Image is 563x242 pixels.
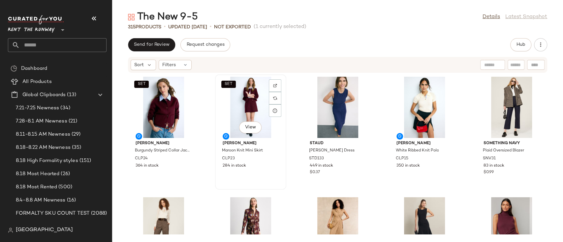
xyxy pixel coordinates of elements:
span: • [210,23,211,31]
span: [PERSON_NAME] [396,141,453,147]
span: (500) [57,183,72,191]
span: $0.37 [310,170,320,175]
span: Something Navy [484,141,540,147]
p: updated [DATE] [168,24,207,31]
span: (29) [70,131,81,138]
span: 8.4-8.8 AM Newness [16,197,66,204]
button: SET [221,81,236,88]
span: (35) [71,144,81,151]
span: (13) [66,91,76,99]
button: SET [134,81,149,88]
img: cfy_white_logo.C9jOOHJF.svg [8,15,64,24]
span: (151) [78,157,91,165]
img: CLP24.jpg [130,77,197,138]
span: 83 in stock [484,163,504,169]
span: 364 in stock [136,163,159,169]
span: SET [224,82,233,87]
img: CLP15.jpg [391,77,458,138]
span: Staud [310,141,366,147]
span: [GEOGRAPHIC_DATA] [16,226,73,234]
span: Request changes [186,42,224,47]
span: Sort [134,62,144,68]
span: 315 [128,25,136,30]
span: View [245,125,256,130]
span: (2088) [90,210,107,217]
span: CLP15 [396,156,408,162]
a: Details [483,13,500,21]
span: 8.18 High Formality styles [16,157,78,165]
span: Rent the Runway [8,22,55,34]
span: (16) [66,197,76,204]
span: (34) [59,104,70,112]
span: All Products [22,78,52,86]
span: 8.11-8.15 AM Newness [16,131,70,138]
span: • [164,23,166,31]
span: 8.18-8.22 AM Newness [16,144,71,151]
button: View [239,121,262,133]
span: SET [137,82,145,87]
span: Plaid Oversized Blazer [483,148,524,154]
span: 284 in stock [223,163,246,169]
div: Products [128,24,161,31]
span: Send for Review [134,42,170,47]
button: Hub [510,38,531,51]
span: Dashboard [21,65,47,72]
span: Global Clipboards [22,91,66,99]
span: Burgundy Striped Collar Jacket [135,148,191,154]
span: Hub [516,42,525,47]
img: STD133.jpg [304,77,371,138]
span: 8.18 Most Rented [16,183,57,191]
button: Request changes [180,38,230,51]
span: (3) [54,223,62,230]
img: svg%3e [11,65,17,72]
img: SNV31.jpg [478,77,545,138]
span: [PERSON_NAME] [223,141,279,147]
img: svg%3e [273,96,277,100]
p: Not Exported [214,24,251,31]
span: 8.18 Most Hearted [16,170,59,178]
span: [PERSON_NAME] Dress [309,148,355,154]
span: Maroon Knit Mini Skirt [222,148,263,154]
span: [PERSON_NAME] [136,141,192,147]
div: The New 9-5 [128,11,198,24]
img: svg%3e [128,14,135,20]
span: Jeans Exposure [16,223,54,230]
span: 449 in stock [310,163,333,169]
span: 7.28-8.1 AM Newness [16,118,67,125]
img: svg%3e [273,84,277,88]
span: (1 currently selected) [254,23,306,31]
span: White Ribbed Knit Polo [396,148,439,154]
span: CLP24 [135,156,148,162]
span: $0.99 [484,170,494,175]
img: CLP23.jpg [217,77,284,138]
span: SNV31 [483,156,496,162]
span: (26) [59,170,70,178]
span: 350 in stock [396,163,420,169]
span: STD133 [309,156,324,162]
img: svg%3e [8,228,13,233]
span: 7.21-7.25 Newness [16,104,59,112]
span: (21) [67,118,78,125]
button: Send for Review [128,38,175,51]
span: FORMALTY SKU COUNT TEST [16,210,90,217]
span: CLP23 [222,156,235,162]
span: Filters [162,62,176,68]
